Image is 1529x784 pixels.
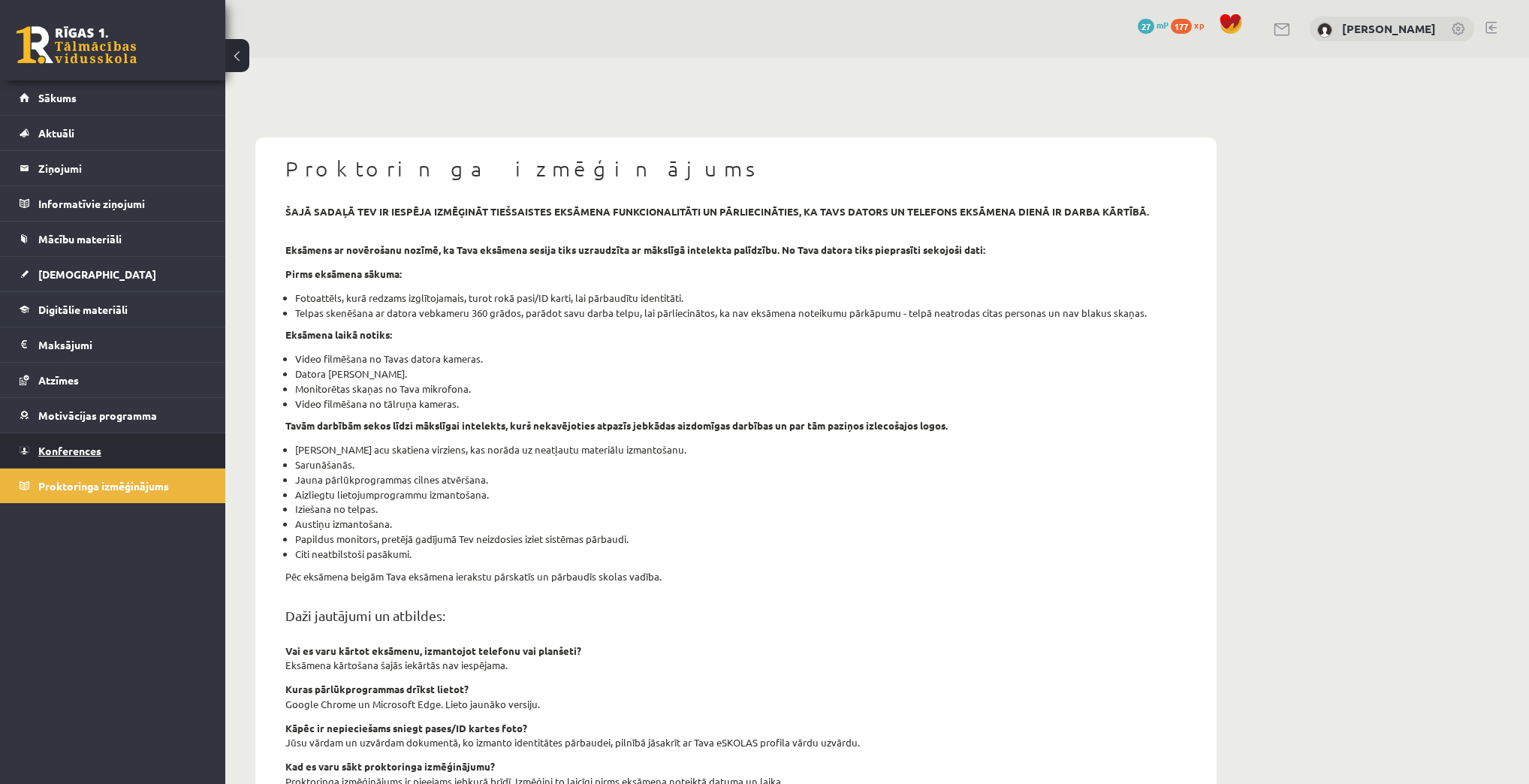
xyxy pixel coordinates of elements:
li: [PERSON_NAME] acu skatiena virziens, kas norāda uz neatļautu materiālu izmantošanu. [295,442,1187,457]
strong: Kad es varu sākt proktoringa izmēģinājumu? [285,760,495,773]
legend: Maksājumi [38,327,207,362]
li: Jauna pārlūkprogrammas cilnes atvēršana. [295,472,1187,487]
span: Proktoringa izmēģinājums [38,479,169,493]
strong: Vai es varu kārtot eksāmenu, izmantojot telefonu vai planšeti? [285,644,581,657]
a: [DEMOGRAPHIC_DATA] [20,257,207,291]
legend: Ziņojumi [38,151,207,185]
a: 177 xp [1171,19,1211,31]
a: [PERSON_NAME] [1342,21,1436,36]
span: Motivācijas programma [38,409,157,422]
strong: Kāpēc ir nepieciešams sniegt pases/ID kartes foto? [285,722,527,734]
a: Informatīvie ziņojumi [20,186,207,221]
a: Rīgas 1. Tālmācības vidusskola [17,26,137,64]
li: Citi neatbilstoši pasākumi. [295,547,1187,562]
li: Papildus monitors, pretējā gadījumā Tev neizdosies iziet sistēmas pārbaudi. [295,532,1187,547]
p: Jūsu vārdam un uzvārdam dokumentā, ko izmanto identitātes pārbaudei, pilnībā jāsakrīt ar Tava eSK... [285,735,1187,750]
span: Konferences [38,444,101,457]
a: Atzīmes [20,363,207,397]
li: Iziešana no telpas. [295,502,1187,517]
a: Konferences [20,433,207,468]
strong: Pirms eksāmena sākuma: [285,267,402,280]
span: Digitālie materiāli [38,303,128,316]
span: 27 [1138,19,1154,34]
li: Video filmēšana no tālruņa kameras. [295,397,1187,412]
li: Video filmēšana no Tavas datora kameras. [295,351,1187,366]
a: Motivācijas programma [20,398,207,433]
li: Fotoattēls, kurā redzams izglītojamais, turot rokā pasi/ID karti, lai pārbaudītu identitāti. [295,291,1187,306]
a: Ziņojumi [20,151,207,185]
li: Aizliegtu lietojumprogrammu izmantošana. [295,487,1187,502]
li: Telpas skenēšana ar datora vebkameru 360 grādos, parādot savu darba telpu, lai pārliecinātos, ka ... [295,306,1187,321]
li: Monitorētas skaņas no Tava mikrofona. [295,381,1187,397]
a: Maksājumi [20,327,207,362]
a: Aktuāli [20,116,207,150]
span: mP [1157,19,1169,31]
span: Atzīmes [38,373,79,387]
strong: Eksāmens ar novērošanu nozīmē, ka Tava eksāmena sesija tiks uzraudzīta ar mākslīgā intelekta palī... [285,243,985,256]
p: Pēc eksāmena beigām Tava eksāmena ierakstu pārskatīs un pārbaudīs skolas vadība. [285,569,1187,584]
h1: Proktoringa izmēģinājums [285,156,1187,182]
a: Sākums [20,80,207,115]
li: Sarunāšanās. [295,457,1187,472]
strong: šajā sadaļā tev ir iespēja izmēģināt tiešsaistes eksāmena funkcionalitāti un pārliecināties, ka t... [285,205,1149,218]
li: Austiņu izmantošana. [295,517,1187,532]
a: Digitālie materiāli [20,292,207,327]
a: Mācību materiāli [20,222,207,256]
strong: Tavām darbībām sekos līdzi mākslīgai intelekts, kurš nekavējoties atpazīs jebkādas aizdomīgas dar... [285,419,948,432]
li: Datora [PERSON_NAME]. [295,366,1187,381]
strong: Kuras pārlūkprogrammas drīkst lietot? [285,683,469,695]
span: Sākums [38,91,77,104]
span: Aktuāli [38,126,74,140]
a: 27 mP [1138,19,1169,31]
img: Pāvels Grišāns [1317,23,1332,38]
p: Google Chrome un Microsoft Edge. Lieto jaunāko versiju. [285,697,1187,712]
legend: Informatīvie ziņojumi [38,186,207,221]
h2: Daži jautājumi un atbildes: [285,608,1187,624]
p: Eksāmena kārtošana šajās iekārtās nav iespējama. [285,658,1187,673]
span: Mācību materiāli [38,232,122,246]
span: xp [1194,19,1204,31]
a: Proktoringa izmēģinājums [20,469,207,503]
span: 177 [1171,19,1192,34]
strong: Eksāmena laikā notiks: [285,328,392,341]
span: [DEMOGRAPHIC_DATA] [38,267,156,281]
